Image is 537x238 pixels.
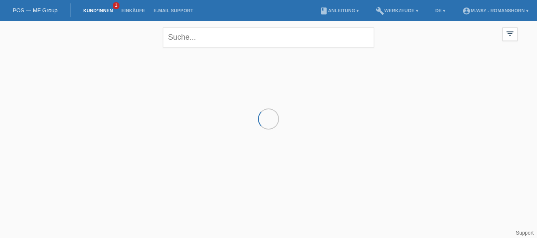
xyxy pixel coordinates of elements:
i: build [376,7,384,15]
i: account_circle [462,7,471,15]
a: bookAnleitung ▾ [315,8,363,13]
a: DE ▾ [431,8,450,13]
input: Suche... [163,27,374,47]
span: 1 [113,2,119,9]
a: buildWerkzeuge ▾ [372,8,423,13]
i: book [320,7,328,15]
a: Einkäufe [117,8,149,13]
a: account_circlem-way - Romanshorn ▾ [458,8,533,13]
a: Kund*innen [79,8,117,13]
a: POS — MF Group [13,7,57,14]
a: E-Mail Support [149,8,198,13]
a: Support [516,230,534,236]
i: filter_list [505,29,515,38]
